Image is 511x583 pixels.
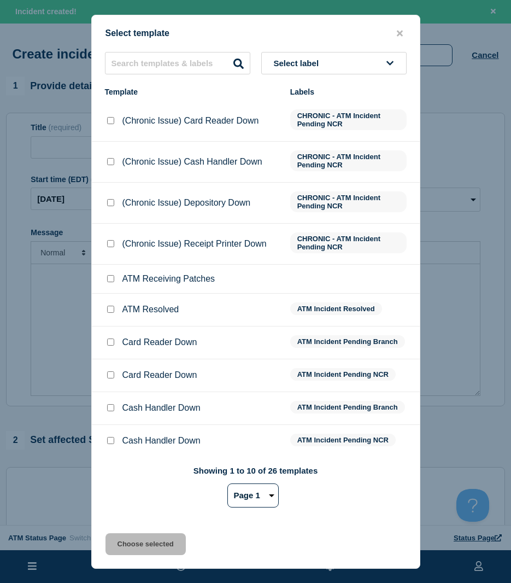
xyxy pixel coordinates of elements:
input: Card Reader Down checkbox [107,371,114,378]
input: Card Reader Down checkbox [107,339,114,346]
p: (Chronic Issue) Depository Down [122,198,251,208]
p: ATM Resolved [122,305,179,314]
input: (Chronic Issue) Cash Handler Down checkbox [107,158,114,165]
input: ATM Receiving Patches checkbox [107,275,114,282]
p: Card Reader Down [122,370,197,380]
div: Labels [290,88,407,96]
span: CHRONIC - ATM Incident Pending NCR [290,150,407,171]
p: (Chronic Issue) Cash Handler Down [122,157,262,167]
button: close button [393,28,406,39]
p: (Chronic Issue) Card Reader Down [122,116,259,126]
div: Template [105,88,279,96]
span: CHRONIC - ATM Incident Pending NCR [290,232,407,253]
p: Cash Handler Down [122,403,201,413]
input: (Chronic Issue) Receipt Printer Down checkbox [107,240,114,247]
div: Select template [92,28,420,39]
span: CHRONIC - ATM Incident Pending NCR [290,109,407,130]
span: ATM Incident Pending Branch [290,335,405,348]
span: CHRONIC - ATM Incident Pending NCR [290,191,407,212]
input: Cash Handler Down checkbox [107,437,114,444]
p: Cash Handler Down [122,436,201,446]
span: ATM Incident Pending NCR [290,368,396,381]
input: Search templates & labels [105,52,250,74]
span: ATM Incident Resolved [290,302,382,315]
p: (Chronic Issue) Receipt Printer Down [122,239,267,249]
input: (Chronic Issue) Depository Down checkbox [107,199,114,206]
button: Select label [261,52,407,74]
span: Select label [274,59,324,68]
span: ATM Incident Pending Branch [290,401,405,413]
input: (Chronic Issue) Card Reader Down checkbox [107,117,114,124]
p: Showing 1 to 10 of 26 templates [193,466,318,475]
p: Card Reader Down [122,337,197,347]
span: ATM Incident Pending NCR [290,434,396,446]
p: ATM Receiving Patches [122,274,215,284]
button: Choose selected [105,533,186,555]
input: ATM Resolved checkbox [107,306,114,313]
input: Cash Handler Down checkbox [107,404,114,411]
